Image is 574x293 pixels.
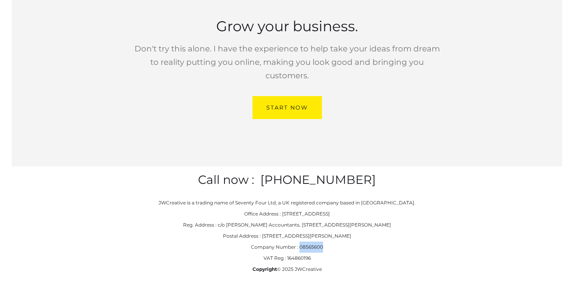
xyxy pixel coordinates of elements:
[252,96,322,119] a: Start Now
[252,266,277,272] strong: Copyright
[130,16,445,36] div: Grow your business.
[266,102,308,113] div: Start Now
[62,174,512,185] p: Call now : [PHONE_NUMBER]
[159,197,415,275] p: JWCreative is a trading name of Seventy Four Ltd, a UK registered company based in [GEOGRAPHIC_DA...
[130,42,445,82] div: Don't try this alone. I have the experience to help take your ideas from dream to reality putting...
